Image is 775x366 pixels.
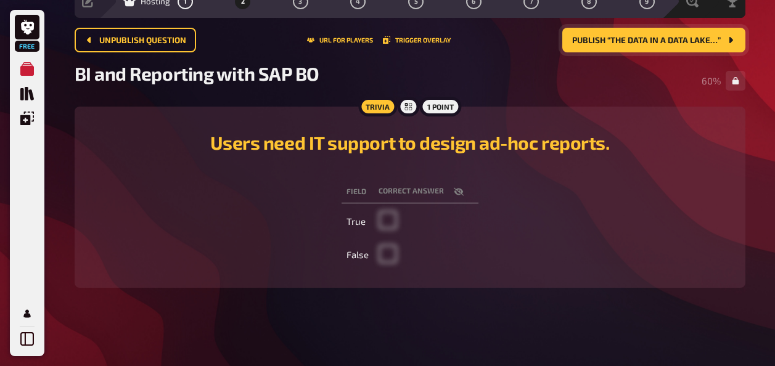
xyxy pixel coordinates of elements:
[307,36,373,44] button: URL for players
[702,75,721,86] span: 60 %
[342,240,374,271] td: False
[562,28,745,52] button: Publish “The data in a Data Lake…”
[16,43,38,50] span: Free
[15,57,39,81] a: My Quizzes
[420,97,461,116] div: 1 point
[572,36,721,45] span: Publish “The data in a Data Lake…”
[342,206,374,237] td: True
[358,97,397,116] div: Trivia
[15,106,39,131] a: Overlays
[15,301,39,326] a: My Account
[75,28,196,52] button: Unpublish question
[374,181,478,203] th: correct answer
[342,181,374,203] th: Field
[15,81,39,106] a: Quiz Library
[99,36,186,45] span: Unpublish question
[383,36,451,44] button: Trigger Overlay
[75,62,319,84] span: BI and Reporting with SAP BO
[89,131,731,153] h2: Users need IT support to design ad-hoc reports.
